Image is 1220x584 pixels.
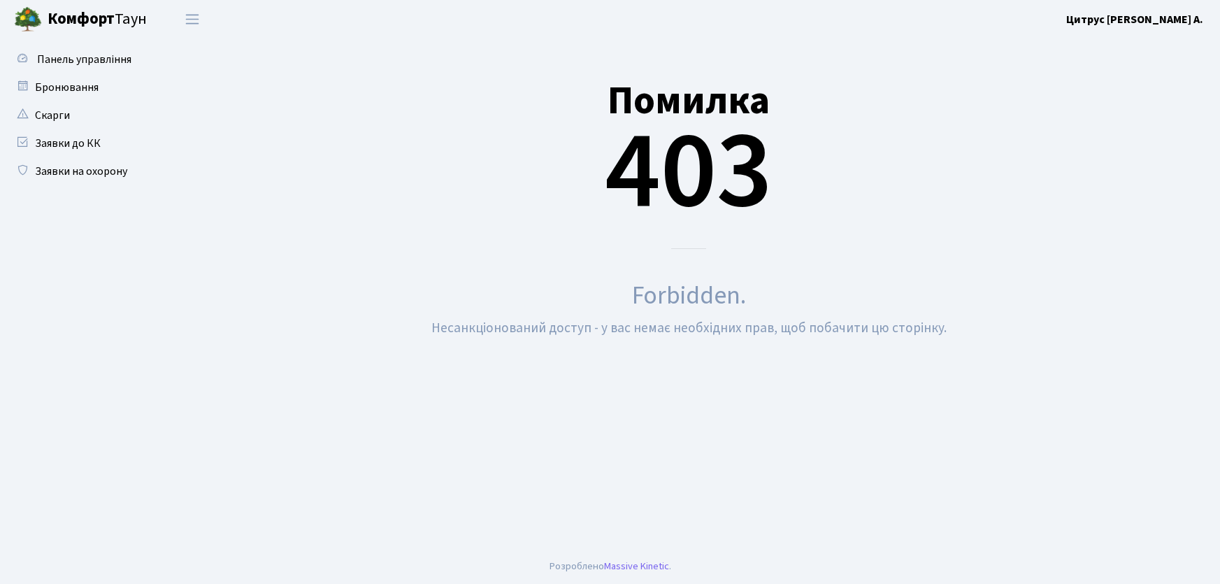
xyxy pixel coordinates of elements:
[604,559,669,574] a: Massive Kinetic
[48,8,147,31] span: Таун
[431,318,947,338] small: Несанкціонований доступ - у вас немає необхідних прав, щоб побачити цю сторінку.
[48,8,115,30] b: Комфорт
[178,44,1199,249] div: 403
[1066,11,1203,28] a: Цитрус [PERSON_NAME] А.
[175,8,210,31] button: Переключити навігацію
[7,45,147,73] a: Панель управління
[37,52,131,67] span: Панель управління
[550,559,671,574] div: Розроблено .
[7,73,147,101] a: Бронювання
[608,73,770,129] small: Помилка
[7,101,147,129] a: Скарги
[7,129,147,157] a: Заявки до КК
[1066,12,1203,27] b: Цитрус [PERSON_NAME] А.
[7,157,147,185] a: Заявки на охорону
[14,6,42,34] img: logo.png
[178,277,1199,315] div: Forbidden.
